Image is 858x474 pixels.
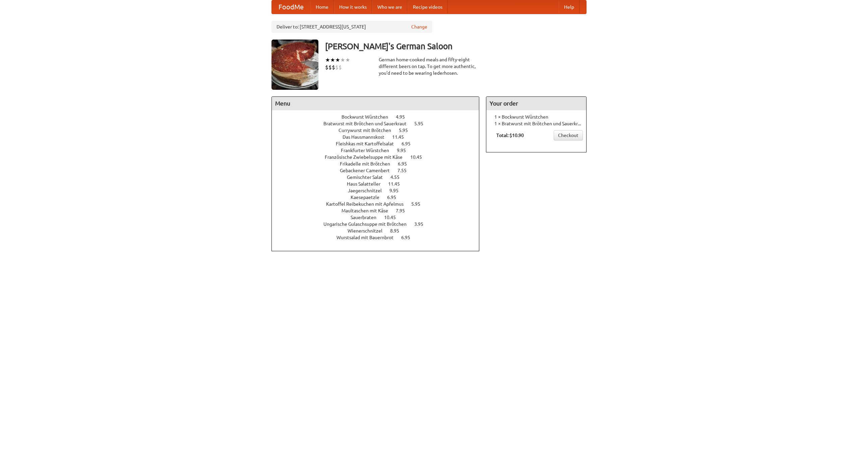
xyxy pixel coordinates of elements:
img: angular.jpg [271,40,318,90]
span: 5.95 [411,201,427,207]
a: Help [559,0,579,14]
a: Currywurst mit Brötchen 5.95 [339,128,420,133]
a: Gebackener Camenbert 7.55 [340,168,419,173]
span: 3.95 [414,221,430,227]
span: 7.55 [397,168,413,173]
a: Change [411,23,427,30]
li: ★ [340,56,345,64]
span: 5.95 [399,128,415,133]
span: 6.95 [402,141,417,146]
div: German home-cooked meals and fifty-eight different beers on tap. To get more authentic, you'd nee... [379,56,479,76]
span: Haus Salatteller [347,181,387,187]
a: Checkout [554,130,583,140]
span: 8.95 [390,228,406,233]
span: 6.95 [398,161,414,166]
a: Home [310,0,334,14]
li: $ [335,64,339,71]
a: Haus Salatteller 11.45 [347,181,412,187]
a: Französische Zwiebelsuppe mit Käse 10.45 [325,154,434,160]
a: Recipe videos [408,0,448,14]
span: Französische Zwiebelsuppe mit Käse [325,154,409,160]
a: Bratwurst mit Brötchen und Sauerkraut 5.95 [323,121,436,126]
a: Wurstsalad mit Bauernbrot 6.95 [336,235,423,240]
span: 5.95 [414,121,430,126]
span: Gebackener Camenbert [340,168,396,173]
a: FoodMe [272,0,310,14]
span: Frikadelle mit Brötchen [340,161,397,166]
a: Wienerschnitzel 8.95 [348,228,412,233]
span: Bockwurst Würstchen [342,114,395,120]
li: ★ [330,56,335,64]
li: $ [325,64,328,71]
h4: Your order [486,97,586,110]
span: Wienerschnitzel [348,228,389,233]
li: 1 × Bratwurst mit Brötchen und Sauerkraut [490,120,583,127]
span: 9.95 [397,148,413,153]
a: Maultaschen mit Käse 7.95 [342,208,417,213]
span: 7.95 [396,208,412,213]
b: Total: $10.90 [496,133,524,138]
li: $ [328,64,332,71]
span: 6.95 [387,195,403,200]
a: Who we are [372,0,408,14]
span: Currywurst mit Brötchen [339,128,398,133]
span: Frankfurter Würstchen [341,148,396,153]
a: Frankfurter Würstchen 9.95 [341,148,418,153]
li: ★ [335,56,340,64]
span: Maultaschen mit Käse [342,208,395,213]
span: Jaegerschnitzel [348,188,388,193]
a: Gemischter Salat 4.55 [347,175,412,180]
span: 11.45 [392,134,411,140]
a: Jaegerschnitzel 9.95 [348,188,411,193]
span: 10.45 [410,154,429,160]
a: Bockwurst Würstchen 4.95 [342,114,417,120]
li: $ [339,64,342,71]
li: 1 × Bockwurst Würstchen [490,114,583,120]
span: Sauerbraten [351,215,383,220]
span: Kartoffel Reibekuchen mit Apfelmus [326,201,410,207]
span: Kaesepaetzle [351,195,386,200]
a: Frikadelle mit Brötchen 6.95 [340,161,419,166]
span: 4.95 [396,114,412,120]
a: Kaesepaetzle 6.95 [351,195,409,200]
a: Das Hausmannskost 11.45 [343,134,416,140]
span: Wurstsalad mit Bauernbrot [336,235,400,240]
span: 4.55 [390,175,406,180]
span: 11.45 [388,181,407,187]
span: Fleishkas mit Kartoffelsalat [336,141,401,146]
span: Ungarische Gulaschsuppe mit Brötchen [323,221,413,227]
a: Fleishkas mit Kartoffelsalat 6.95 [336,141,423,146]
h4: Menu [272,97,479,110]
div: Deliver to: [STREET_ADDRESS][US_STATE] [271,21,432,33]
a: Sauerbraten 10.45 [351,215,408,220]
span: Das Hausmannskost [343,134,391,140]
span: 10.45 [384,215,403,220]
span: Bratwurst mit Brötchen und Sauerkraut [323,121,413,126]
li: ★ [345,56,350,64]
a: Ungarische Gulaschsuppe mit Brötchen 3.95 [323,221,436,227]
li: $ [332,64,335,71]
li: ★ [325,56,330,64]
a: Kartoffel Reibekuchen mit Apfelmus 5.95 [326,201,433,207]
a: How it works [334,0,372,14]
span: 6.95 [401,235,417,240]
span: 9.95 [389,188,405,193]
span: Gemischter Salat [347,175,389,180]
h3: [PERSON_NAME]'s German Saloon [325,40,587,53]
